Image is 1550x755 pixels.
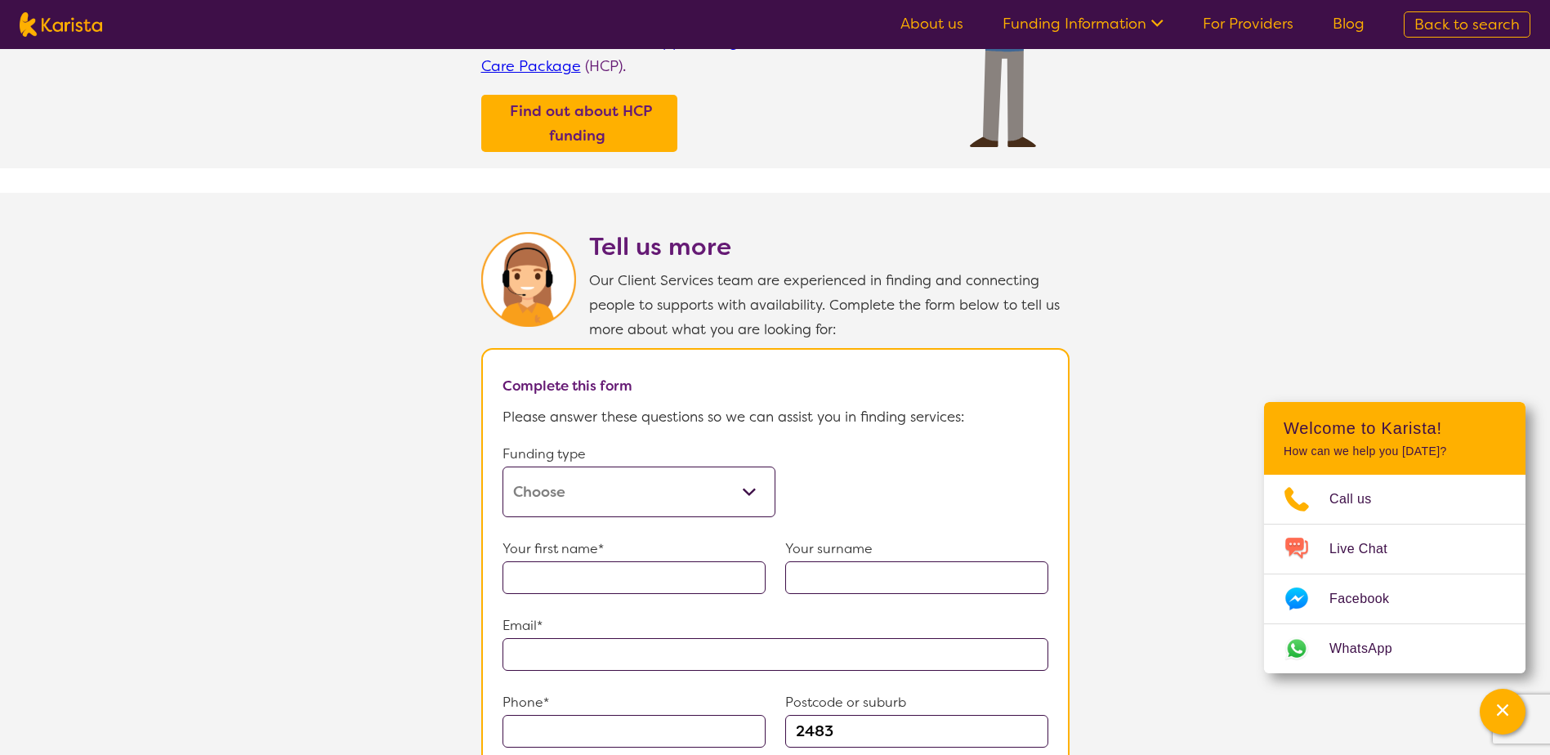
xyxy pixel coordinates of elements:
p: Your surname [785,537,1048,561]
p: Please answer these questions so we can assist you in finding services: [503,404,1048,429]
p: Phone* [503,690,766,715]
a: Back to search [1404,11,1530,38]
h2: Tell us more [589,232,1070,261]
span: Facebook [1329,587,1409,611]
a: Blog [1333,14,1365,34]
a: About us [900,14,963,34]
span: Back to search [1414,15,1520,34]
a: Web link opens in a new tab. [1264,624,1525,673]
button: Channel Menu [1480,689,1525,735]
img: Karista Client Service [481,232,576,327]
a: For Providers [1203,14,1293,34]
a: Find out about HCP funding [485,99,673,148]
div: Channel Menu [1264,402,1525,673]
p: How can we help you [DATE]? [1284,445,1506,458]
img: Karista logo [20,12,102,37]
h2: Welcome to Karista! [1284,418,1506,438]
b: Find out about HCP funding [510,101,652,145]
span: Call us [1329,487,1391,512]
p: Your first name* [503,537,766,561]
span: WhatsApp [1329,637,1412,661]
span: Live Chat [1329,537,1407,561]
ul: Choose channel [1264,475,1525,673]
a: Funding Information [1003,14,1164,34]
p: Postcode or suburb [785,690,1048,715]
b: Complete this form [503,377,632,395]
p: Our Client Services team are experienced in finding and connecting people to supports with availa... [589,268,1070,342]
p: Funding type [503,442,775,467]
p: Email* [503,614,1048,638]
